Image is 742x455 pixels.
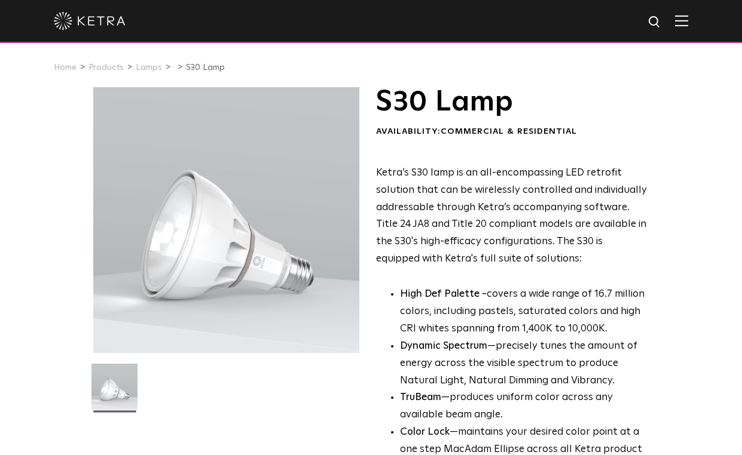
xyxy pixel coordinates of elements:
div: Availability: [376,126,648,138]
strong: TruBeam [400,392,441,402]
h1: S30 Lamp [376,87,648,117]
li: —precisely tunes the amount of energy across the visible spectrum to produce Natural Light, Natur... [400,338,648,390]
p: covers a wide range of 16.7 million colors, including pastels, saturated colors and high CRI whit... [400,286,648,338]
a: S30 Lamp [186,63,225,72]
span: Commercial & Residential [441,127,577,136]
a: Home [54,63,77,72]
img: Hamburger%20Nav.svg [675,15,688,26]
strong: High Def Palette - [400,289,487,299]
span: Ketra’s S30 lamp is an all-encompassing LED retrofit solution that can be wirelessly controlled a... [376,168,647,264]
li: —produces uniform color across any available beam angle. [400,389,648,424]
img: search icon [648,15,662,30]
img: ketra-logo-2019-white [54,12,126,30]
a: Products [88,63,124,72]
img: S30-Lamp-Edison-2021-Web-Square [91,364,138,419]
strong: Dynamic Spectrum [400,341,487,351]
a: Lamps [136,63,162,72]
strong: Color Lock [400,427,450,437]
